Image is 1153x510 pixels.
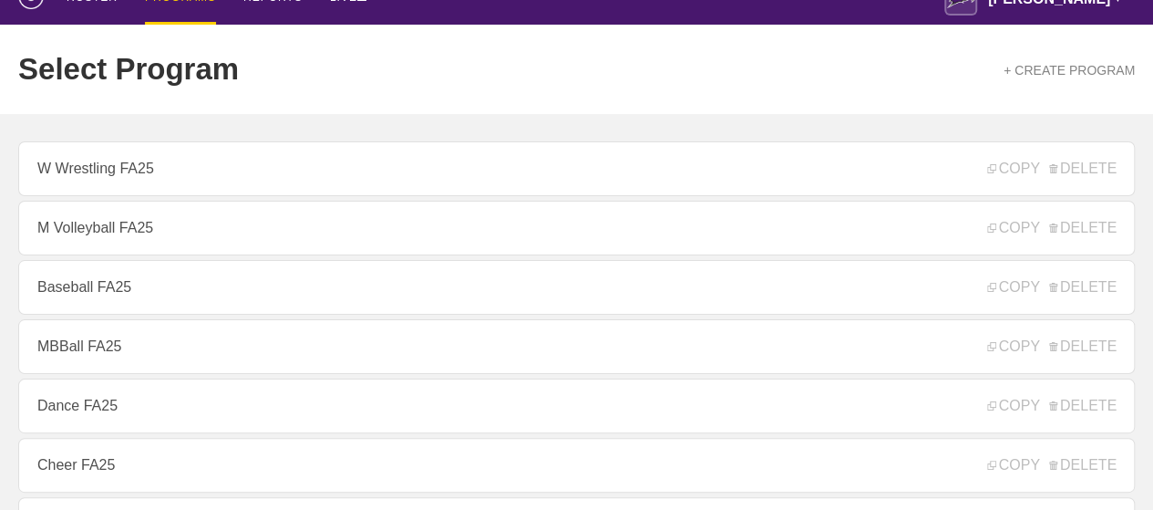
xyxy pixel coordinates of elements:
[1049,457,1117,474] span: DELETE
[1049,398,1117,414] span: DELETE
[987,457,1039,474] span: COPY
[1062,422,1153,510] iframe: Chat Widget
[18,438,1135,493] a: Cheer FA25
[18,379,1135,433] a: Dance FA25
[1049,338,1117,355] span: DELETE
[1049,279,1117,296] span: DELETE
[1004,63,1135,78] a: + CREATE PROGRAM
[987,279,1039,296] span: COPY
[18,201,1135,255] a: M Volleyball FA25
[987,398,1039,414] span: COPY
[987,161,1039,177] span: COPY
[987,338,1039,355] span: COPY
[1049,161,1117,177] span: DELETE
[18,141,1135,196] a: W Wrestling FA25
[18,260,1135,315] a: Baseball FA25
[18,319,1135,374] a: MBBall FA25
[987,220,1039,236] span: COPY
[1049,220,1117,236] span: DELETE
